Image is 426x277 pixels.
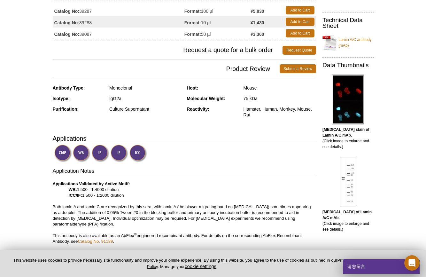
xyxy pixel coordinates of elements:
[251,31,264,37] strong: ¥3,360
[251,20,264,26] strong: ¥1,430
[184,4,251,16] td: 100 µl
[53,107,79,112] strong: Purification:
[187,107,209,112] strong: Reactivity:
[244,96,316,101] div: 75 kDa
[73,145,90,162] img: Western Blot Validated
[244,106,316,118] div: Hamster, Human, Monkey, Mouse, Rat
[251,8,264,14] strong: ¥5,830
[322,127,369,138] b: [MEDICAL_DATA] stain of Lamin A/C mAb.
[69,193,82,198] strong: ICC/IF:
[187,96,225,101] strong: Molecular Weight:
[78,239,113,244] a: Catalog No. 91189
[109,96,182,101] div: IgG2a
[54,8,80,14] strong: Catalog No:
[187,85,198,91] strong: Host:
[92,145,109,162] img: Immunoprecipitation Validated
[53,181,316,244] p: 1:500 - 1:4000 dilution 1:500 - 1:2000 dilution Both lamin A and lamin C are recognized by this s...
[184,31,201,37] strong: Format:
[69,187,77,192] strong: WB:
[109,85,182,91] div: Monoclonal
[54,20,80,26] strong: Catalog No:
[286,29,314,37] a: Add to Cart
[404,255,420,271] div: Open Intercom Messenger
[134,232,137,236] sup: ®
[332,75,364,124] img: Lamin A/C antibody (mAb) tested by immunofluorescence.
[53,167,316,176] h3: Application Notes
[347,259,365,274] span: 请您留言
[340,157,356,207] img: Lamin A/C antibody (mAb) tested by Western blot.
[322,127,374,150] p: (Click image to enlarge and see details.)
[322,62,374,68] h2: Data Thumbnails
[184,28,251,39] td: 50 µl
[53,64,280,73] span: Product Review
[147,258,351,269] a: Privacy Policy
[286,18,314,26] a: Add to Cart
[129,145,147,162] img: Immunocytochemistry Validated
[54,31,80,37] strong: Catalog No:
[283,46,316,55] a: Request Quote
[322,33,374,52] a: Lamin A/C antibody (mAb)
[54,145,72,162] img: ChIP Validated
[280,64,316,73] a: Submit a Review
[322,17,374,29] h2: Technical Data Sheet
[322,209,374,232] p: (Click image to enlarge and see details.)
[109,106,182,112] div: Culture Supernatant
[244,85,316,91] div: Mouse
[53,28,184,39] td: 39087
[53,4,184,16] td: 39287
[53,16,184,28] td: 39288
[184,16,251,28] td: 10 µl
[111,145,128,162] img: Immunofluorescence Validated
[53,181,130,186] b: Applications Validated by Active Motif:
[53,46,283,55] span: Request a quote for a bulk order
[184,20,201,26] strong: Format:
[53,96,70,101] strong: Isotype:
[185,264,216,269] button: cookie settings
[10,257,354,270] p: This website uses cookies to provide necessary site functionality and improve your online experie...
[322,210,372,220] b: [MEDICAL_DATA] of Lamin A/C mAb.
[53,85,85,91] strong: Antibody Type:
[286,6,314,14] a: Add to Cart
[53,134,316,143] h3: Applications
[184,8,201,14] strong: Format:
